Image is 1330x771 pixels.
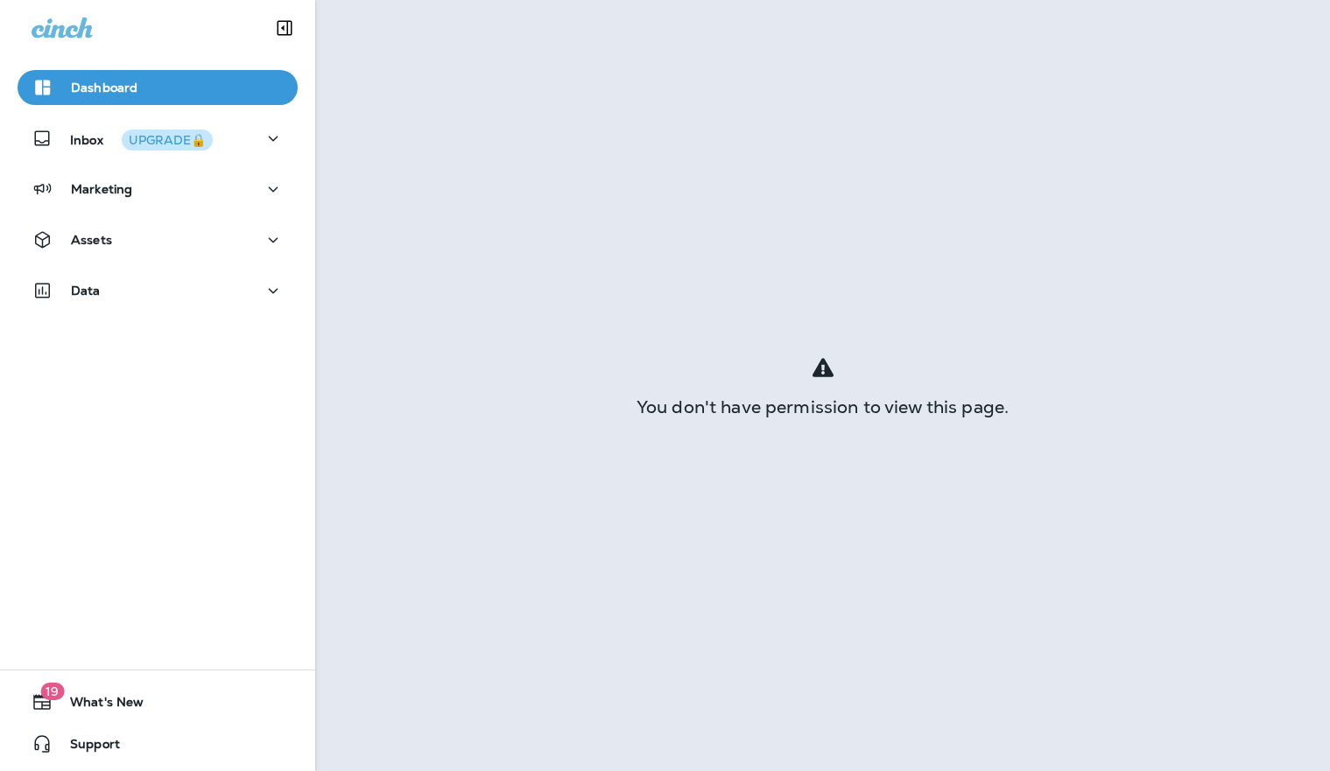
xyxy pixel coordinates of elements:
button: Data [18,273,298,308]
span: 19 [40,683,64,700]
p: Marketing [71,182,132,196]
button: Assets [18,222,298,257]
button: Support [18,726,298,761]
div: UPGRADE🔒 [129,134,206,146]
span: What's New [53,695,144,716]
button: UPGRADE🔒 [122,130,213,151]
p: Assets [71,233,112,247]
button: 19What's New [18,684,298,719]
p: Inbox [70,130,213,148]
button: Marketing [18,172,298,207]
button: Collapse Sidebar [260,11,309,46]
p: Dashboard [71,81,137,95]
span: Support [53,737,120,758]
div: You don't have permission to view this page. [315,400,1330,414]
button: Dashboard [18,70,298,105]
p: Data [71,284,101,298]
button: InboxUPGRADE🔒 [18,121,298,156]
